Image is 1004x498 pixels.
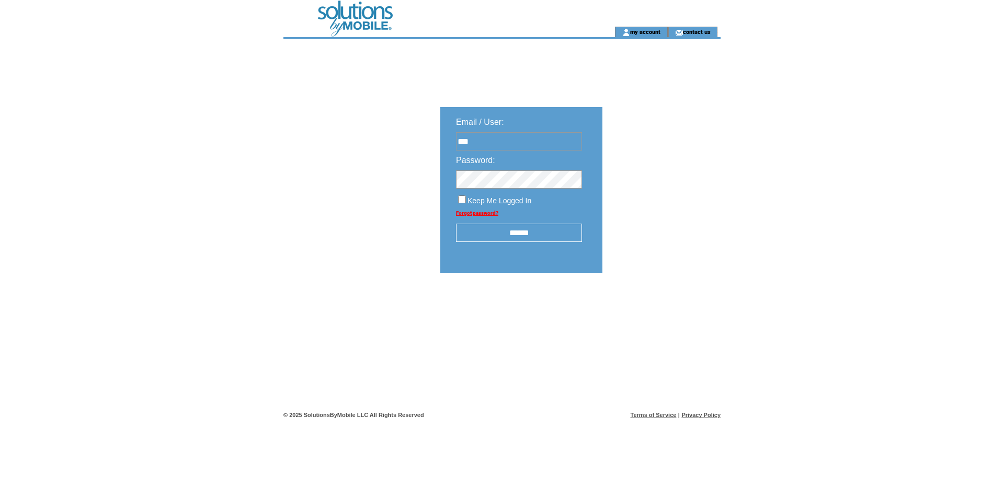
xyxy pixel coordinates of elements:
[456,118,504,126] span: Email / User:
[630,28,660,35] a: my account
[683,28,711,35] a: contact us
[631,412,677,418] a: Terms of Service
[622,28,630,37] img: account_icon.gif;jsessionid=2CE8C108AA5B26324860F82439BC96D2
[283,412,424,418] span: © 2025 SolutionsByMobile LLC All Rights Reserved
[467,196,531,205] span: Keep Me Logged In
[456,156,495,165] span: Password:
[675,28,683,37] img: contact_us_icon.gif;jsessionid=2CE8C108AA5B26324860F82439BC96D2
[678,412,680,418] span: |
[633,299,685,312] img: transparent.png;jsessionid=2CE8C108AA5B26324860F82439BC96D2
[681,412,721,418] a: Privacy Policy
[456,210,498,216] a: Forgot password?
